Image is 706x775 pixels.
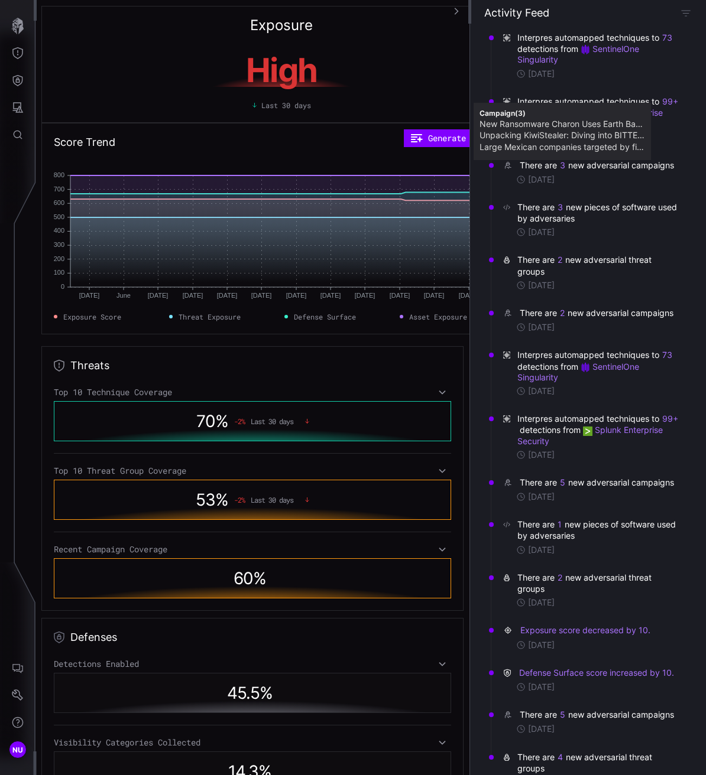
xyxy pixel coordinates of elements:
text: [DATE] [217,292,238,299]
text: [DATE] [183,292,203,299]
div: There are new adversarial threat groups [517,751,680,774]
span: Last 30 days [251,496,293,504]
button: 73 [662,32,673,44]
text: 0 [61,283,64,290]
span: 60 % [234,568,266,588]
h2: Defenses [70,630,117,644]
button: 99+ [662,96,679,108]
time: [DATE] [528,227,555,237]
div: There are new pieces of software used by adversaries [517,201,680,224]
h2: Exposure [250,18,313,32]
h6: Campaign ( 3 ) [480,109,645,118]
button: 3 [559,159,566,171]
button: 2 [559,307,565,319]
h4: Activity Feed [484,6,549,19]
button: 2 [557,254,563,266]
h2: Score Trend [54,135,115,149]
span: NU [12,744,24,756]
text: [DATE] [148,292,169,299]
a: SentinelOne Singularity [517,362,642,382]
div: There are new adversarial campaigns [520,307,676,319]
span: Interpres automapped techniques to detections from [517,413,680,447]
div: There are new adversarial threat groups [517,572,680,594]
text: [DATE] [459,292,480,299]
time: [DATE] [528,545,555,555]
button: 2 [557,572,563,584]
text: 800 [54,171,64,178]
button: 1 [557,519,562,530]
text: June [116,292,131,299]
time: [DATE] [528,174,555,185]
span: 70 % [196,411,228,431]
div: Top 10 Technique Coverage [54,387,451,398]
time: [DATE] [528,491,555,502]
a: Splunk Enterprise Security [517,425,665,445]
span: Interpres automapped techniques to detections from [517,32,680,66]
span: Defense Surface [294,311,356,322]
img: Demo SentinelOne Singularity [581,45,590,54]
div: Recent Campaign Coverage [54,544,451,555]
text: 200 [54,255,64,262]
button: Generate a Report [404,129,515,147]
div: There are new adversarial campaigns [520,477,676,489]
text: 100 [54,269,64,276]
span: 45.5 % [227,683,273,703]
time: [DATE] [528,724,555,734]
button: 73 [662,349,673,361]
text: [DATE] [320,292,341,299]
text: 700 [54,185,64,193]
span: -2 % [234,496,245,504]
time: [DATE] [528,640,555,650]
span: -2 % [234,417,245,425]
time: [DATE] [528,450,555,460]
time: [DATE] [528,682,555,692]
div: There are new adversarial threat groups [517,254,680,276]
div: Top 10 Threat Group Coverage [54,465,451,476]
div: There are new adversarial campaigns [520,709,676,721]
div: Visibility Categories Collected [54,737,451,748]
time: [DATE] [528,386,555,396]
text: 400 [54,227,64,234]
text: [DATE] [79,292,100,299]
span: Asset Exposure [409,311,467,322]
div: There are new adversarial campaigns [520,159,676,171]
text: [DATE] [424,292,445,299]
button: Defense Surface score increased by 10. [519,667,675,679]
text: [DATE] [251,292,272,299]
span: 53 % [196,490,228,510]
time: [DATE] [528,280,555,291]
button: 4 [557,751,563,763]
time: [DATE] [528,322,555,333]
span: Exposure Score [63,311,121,322]
text: [DATE] [355,292,375,299]
button: 99+ [662,413,679,425]
h2: Threats [70,359,109,373]
a: Large Mexican companies targeted by financially motivated hacking campaign [480,142,645,152]
text: 300 [54,241,64,248]
img: Demo Splunk ES [583,426,592,436]
button: NU [1,736,35,763]
text: 500 [54,213,64,220]
span: Interpres automapped techniques to detections from [517,349,680,383]
button: 5 [559,709,566,721]
text: [DATE] [390,292,410,299]
a: New Ransomware Charon Uses Earth Baxia APT Techniques to Target Enterprises [480,119,645,129]
text: 600 [54,199,64,206]
div: There are new pieces of software used by adversaries [517,519,680,541]
div: Detections Enabled [54,659,451,669]
span: Last 30 days [251,417,293,425]
span: Threat Exposure [179,311,241,322]
time: [DATE] [528,597,555,608]
button: 3 [557,201,563,213]
text: [DATE] [286,292,307,299]
span: Interpres automapped techniques to detections from [517,96,680,129]
time: [DATE] [528,69,555,79]
a: Unpacking KiwiStealer: Diving into BITTER APT’s Malware [480,131,645,140]
button: 5 [559,477,566,489]
h1: High [170,54,393,87]
button: Exposure score decreased by 10. [520,624,651,636]
img: Demo SentinelOne Singularity [581,363,590,372]
a: SentinelOne Singularity [517,44,642,64]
